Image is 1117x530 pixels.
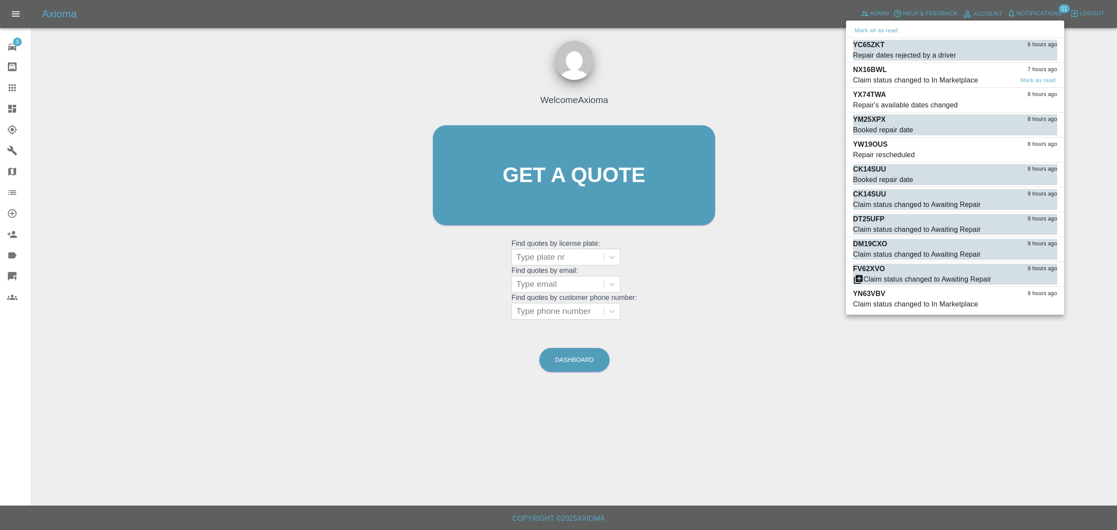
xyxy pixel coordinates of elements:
[1028,190,1057,199] span: 9 hours ago
[853,249,981,260] div: Claim status changed to Awaiting Repair
[853,175,913,185] div: Booked repair date
[1028,215,1057,224] span: 9 hours ago
[1028,240,1057,248] span: 9 hours ago
[1028,289,1057,298] span: 9 hours ago
[853,65,887,75] p: NX16BWL
[853,164,886,175] p: CK14SUU
[853,200,981,210] div: Claim status changed to Awaiting Repair
[853,40,884,50] p: YC65ZKT
[863,274,991,285] div: Claim status changed to Awaiting Repair
[853,26,899,36] button: Mark all as read
[1028,140,1057,149] span: 8 hours ago
[853,139,887,150] p: YW19OUS
[853,189,886,200] p: CK14SUU
[853,75,978,86] div: Claim status changed to In Marketplace
[1028,90,1057,99] span: 8 hours ago
[853,125,913,135] div: Booked repair date
[1028,165,1057,174] span: 8 hours ago
[1028,265,1057,273] span: 9 hours ago
[853,100,958,110] div: Repair's available dates changed
[853,289,885,299] p: YN63VBV
[853,214,884,224] p: DT25UFP
[853,299,978,310] div: Claim status changed to In Marketplace
[1028,41,1057,49] span: 6 hours ago
[853,50,956,61] div: Repair dates rejected by a driver
[853,264,885,274] p: FV62XVO
[853,114,886,125] p: YM25XPX
[853,150,915,160] div: Repair rescheduled
[1028,65,1057,74] span: 7 hours ago
[853,224,981,235] div: Claim status changed to Awaiting Repair
[1019,76,1057,86] button: Mark as read
[853,239,887,249] p: DM19CXO
[1028,115,1057,124] span: 8 hours ago
[853,89,886,100] p: YX74TWA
